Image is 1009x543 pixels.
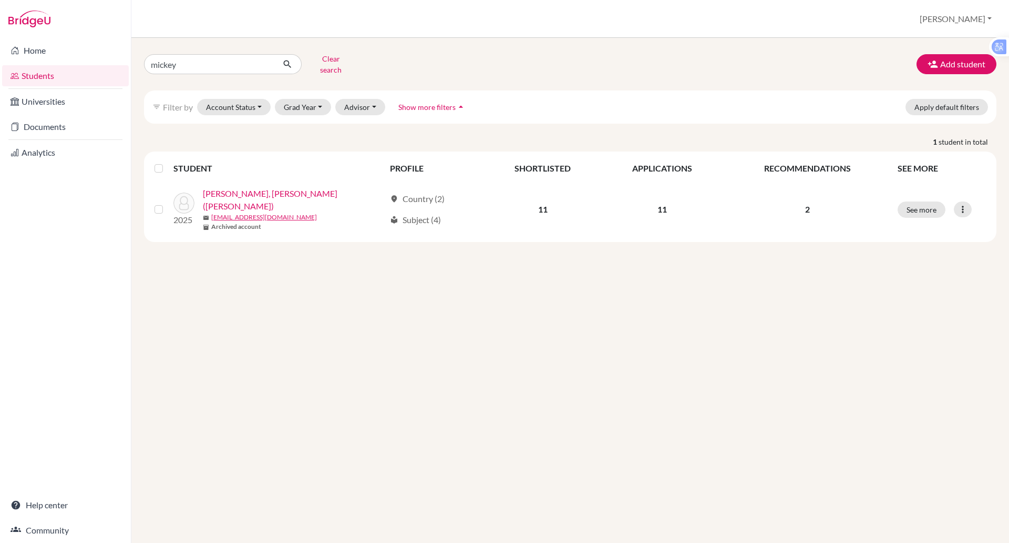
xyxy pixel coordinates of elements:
[2,116,129,137] a: Documents
[302,51,360,78] button: Clear search
[203,215,209,221] span: mail
[389,99,475,115] button: Show more filtersarrow_drop_up
[456,102,466,112] i: arrow_drop_up
[197,99,271,115] button: Account Status
[211,222,261,232] b: Archived account
[390,214,441,226] div: Subject (4)
[905,99,988,115] button: Apply default filters
[2,65,129,86] a: Students
[485,181,601,238] td: 11
[398,103,456,112] span: Show more filters
[2,520,129,541] a: Community
[173,214,194,226] p: 2025
[275,99,332,115] button: Grad Year
[933,136,939,147] strong: 1
[601,156,723,181] th: APPLICATIONS
[144,54,274,74] input: Find student by name...
[390,193,445,205] div: Country (2)
[173,193,194,214] img: Duong, Hong Ngoc (Mickey)
[384,156,485,181] th: PROFILE
[8,11,50,27] img: Bridge-U
[891,156,992,181] th: SEE MORE
[203,224,209,230] span: inventory_2
[2,495,129,516] a: Help center
[730,203,885,216] p: 2
[915,9,996,29] button: [PERSON_NAME]
[390,216,398,224] span: local_library
[2,91,129,112] a: Universities
[163,102,193,112] span: Filter by
[2,142,129,163] a: Analytics
[203,187,385,213] a: [PERSON_NAME], [PERSON_NAME] ([PERSON_NAME])
[2,40,129,61] a: Home
[939,136,996,147] span: student in total
[485,156,601,181] th: SHORTLISTED
[390,195,398,203] span: location_on
[152,103,161,111] i: filter_list
[601,181,723,238] td: 11
[173,156,384,181] th: STUDENT
[917,54,996,74] button: Add student
[898,202,945,218] button: See more
[724,156,891,181] th: RECOMMENDATIONS
[211,213,317,222] a: [EMAIL_ADDRESS][DOMAIN_NAME]
[335,99,385,115] button: Advisor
